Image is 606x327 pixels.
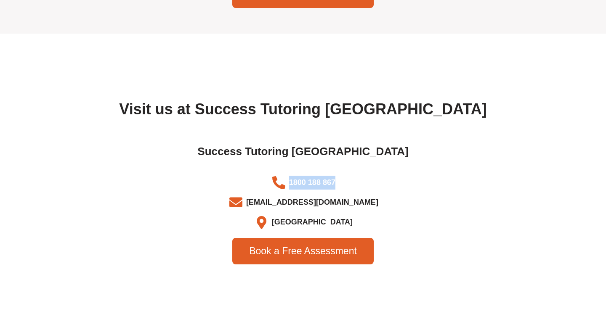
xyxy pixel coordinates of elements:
[232,238,374,264] a: Book a Free Assessment
[67,100,539,119] h2: Visit us at Success Tutoring [GEOGRAPHIC_DATA]
[287,176,335,190] span: 1800 188 867
[72,145,534,159] h2: Success Tutoring [GEOGRAPHIC_DATA]
[244,195,378,209] span: [EMAIL_ADDRESS][DOMAIN_NAME]
[270,215,353,229] span: [GEOGRAPHIC_DATA]
[462,232,606,327] iframe: Chat Widget
[249,246,357,256] span: Book a Free Assessment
